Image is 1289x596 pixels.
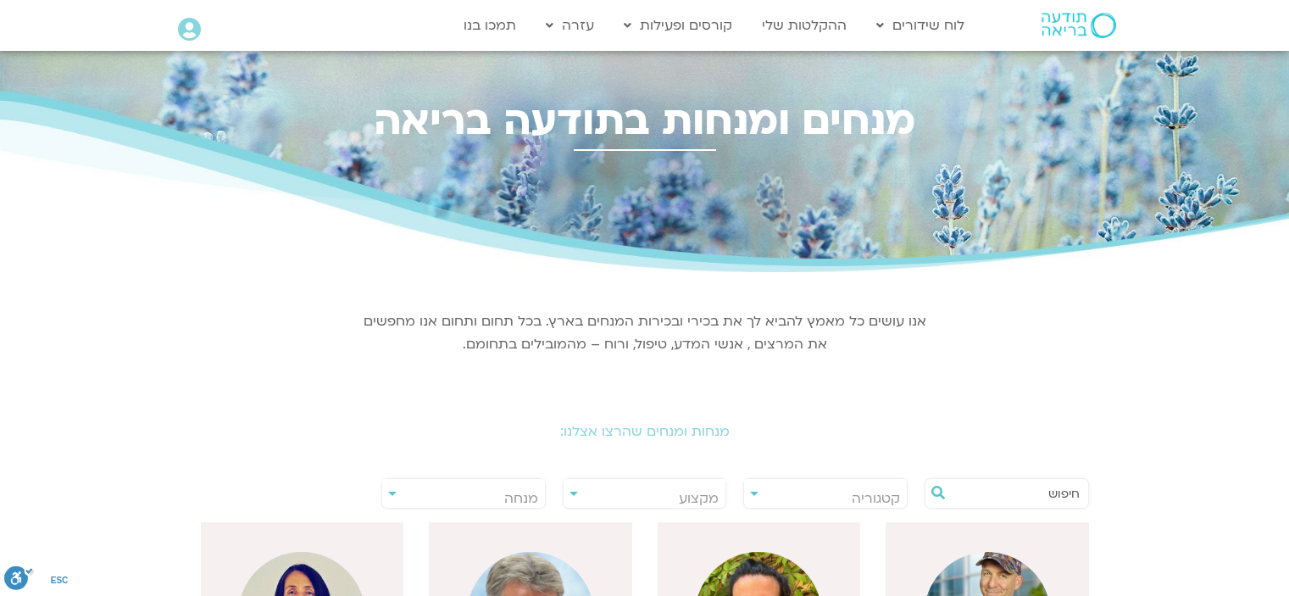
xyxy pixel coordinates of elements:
a: עזרה [537,9,603,42]
a: קורסים ופעילות [615,9,741,42]
h2: מנחות ומנחים שהרצו אצלנו: [170,424,1120,439]
span: מנחה [504,489,538,508]
a: לוח שידורים [868,9,973,42]
span: מקצוע [679,489,719,508]
input: חיפוש [951,479,1080,508]
p: אנו עושים כל מאמץ להביא לך את בכירי ובכירות המנחים בארץ. בכל תחום ותחום אנו מחפשים את המרצים , אנ... [361,310,929,356]
img: תודעה בריאה [1042,13,1116,38]
a: תמכו בנו [455,9,525,42]
span: קטגוריה [852,489,900,508]
h2: מנחים ומנחות בתודעה בריאה [170,97,1120,144]
a: ההקלטות שלי [753,9,855,42]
